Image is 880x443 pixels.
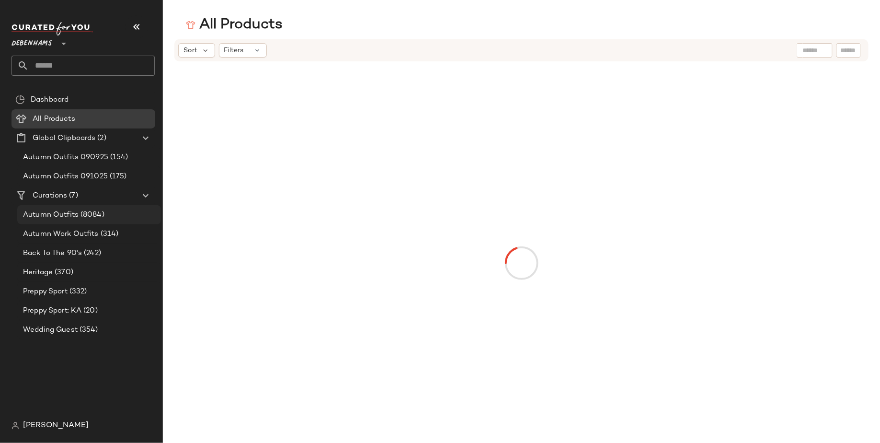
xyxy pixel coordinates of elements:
[33,114,75,125] span: All Products
[186,15,283,35] div: All Products
[78,325,98,336] span: (354)
[15,95,25,105] img: svg%3e
[23,325,78,336] span: Wedding Guest
[82,248,101,259] span: (242)
[186,20,195,30] img: svg%3e
[224,46,244,56] span: Filters
[68,286,87,297] span: (332)
[67,190,78,201] span: (7)
[23,171,108,182] span: Autumn Outfits 091025
[11,22,93,35] img: cfy_white_logo.C9jOOHJF.svg
[79,210,104,221] span: (8084)
[183,46,197,56] span: Sort
[23,420,89,431] span: [PERSON_NAME]
[95,133,106,144] span: (2)
[23,152,108,163] span: Autumn Outfits 090925
[23,267,53,278] span: Heritage
[23,210,79,221] span: Autumn Outfits
[31,94,69,105] span: Dashboard
[81,305,98,316] span: (20)
[11,422,19,430] img: svg%3e
[11,33,52,50] span: Debenhams
[23,286,68,297] span: Preppy Sport
[23,248,82,259] span: Back To The 90's
[53,267,73,278] span: (370)
[33,133,95,144] span: Global Clipboards
[33,190,67,201] span: Curations
[99,229,119,240] span: (314)
[23,229,99,240] span: Autumn Work Outfits
[23,305,81,316] span: Preppy Sport: KA
[108,152,128,163] span: (154)
[108,171,127,182] span: (175)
